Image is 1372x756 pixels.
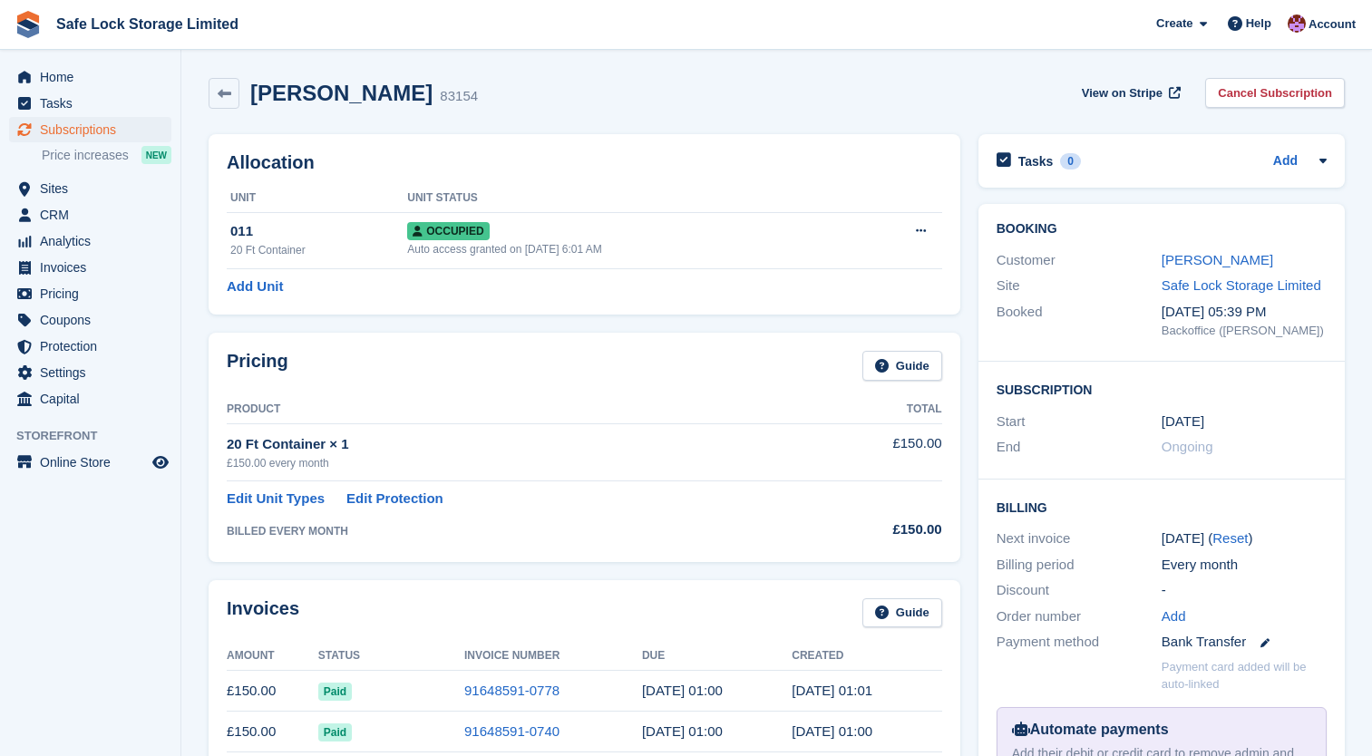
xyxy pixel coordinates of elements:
time: 2025-06-15 00:00:00 UTC [642,723,723,739]
span: Occupied [407,222,489,240]
a: menu [9,281,171,306]
h2: Invoices [227,598,299,628]
span: Pricing [40,281,149,306]
div: Discount [997,580,1162,601]
h2: Booking [997,222,1327,237]
div: [DATE] ( ) [1162,528,1327,549]
span: Account [1309,15,1356,34]
span: Tasks [40,91,149,116]
span: CRM [40,202,149,228]
a: 91648591-0740 [464,723,560,739]
div: Backoffice ([PERSON_NAME]) [1162,322,1327,340]
td: £150.00 [227,671,318,712]
th: Created [792,642,941,671]
a: menu [9,450,171,475]
span: Sites [40,176,149,201]
h2: Pricing [227,351,288,381]
span: Subscriptions [40,117,149,142]
div: End [997,437,1162,458]
p: Payment card added will be auto-linked [1162,658,1327,693]
th: Product [227,395,810,424]
h2: Tasks [1018,153,1054,170]
span: Online Store [40,450,149,475]
div: 20 Ft Container × 1 [227,434,810,455]
span: Ongoing [1162,439,1213,454]
a: menu [9,64,171,90]
div: £150.00 every month [227,455,810,471]
a: [PERSON_NAME] [1162,252,1273,267]
a: 91648591-0778 [464,683,560,698]
div: 20 Ft Container [230,242,407,258]
a: menu [9,202,171,228]
td: £150.00 [227,712,318,752]
h2: Allocation [227,152,942,173]
span: Capital [40,386,149,412]
span: Storefront [16,427,180,445]
span: Create [1156,15,1192,33]
div: 011 [230,221,407,242]
div: - [1162,580,1327,601]
a: menu [9,334,171,359]
th: Total [810,395,942,424]
span: Price increases [42,147,129,164]
a: menu [9,255,171,280]
div: Next invoice [997,528,1162,549]
span: Paid [318,683,352,701]
a: menu [9,91,171,116]
span: Coupons [40,307,149,333]
div: Booked [997,302,1162,340]
a: Guide [862,351,942,381]
a: menu [9,307,171,333]
span: Help [1246,15,1271,33]
a: menu [9,176,171,201]
div: Auto access granted on [DATE] 6:01 AM [407,241,854,257]
a: Add Unit [227,276,283,297]
div: Billing period [997,555,1162,576]
time: 2025-06-14 00:00:01 UTC [792,723,872,739]
div: Bank Transfer [1162,632,1327,653]
h2: Subscription [997,380,1327,398]
div: Site [997,276,1162,296]
time: 2025-07-14 00:01:29 UTC [792,683,872,698]
a: Price increases NEW [42,145,171,165]
th: Status [318,642,464,671]
div: BILLED EVERY MONTH [227,523,810,539]
div: 0 [1060,153,1081,170]
span: View on Stripe [1082,84,1163,102]
a: Reset [1212,530,1248,546]
time: 2025-05-14 00:00:00 UTC [1162,412,1204,432]
th: Amount [227,642,318,671]
div: £150.00 [810,519,942,540]
a: Add [1273,151,1298,172]
div: Payment method [997,632,1162,653]
th: Unit [227,184,407,213]
th: Invoice Number [464,642,642,671]
span: Invoices [40,255,149,280]
img: stora-icon-8386f47178a22dfd0bd8f6a31ec36ba5ce8667c1dd55bd0f319d3a0aa187defe.svg [15,11,42,38]
a: menu [9,360,171,385]
span: Protection [40,334,149,359]
a: menu [9,117,171,142]
img: Toni Ebong [1288,15,1306,33]
a: Safe Lock Storage Limited [1162,277,1321,293]
div: 83154 [440,86,478,107]
span: Analytics [40,228,149,254]
span: Settings [40,360,149,385]
a: Preview store [150,451,171,473]
h2: Billing [997,498,1327,516]
div: Order number [997,606,1162,627]
span: Paid [318,723,352,741]
div: Start [997,412,1162,432]
a: Edit Protection [346,489,443,509]
th: Unit Status [407,184,854,213]
td: £150.00 [810,423,942,480]
a: Add [1162,606,1186,627]
th: Due [642,642,792,671]
a: Safe Lock Storage Limited [49,9,246,39]
a: View on Stripe [1075,78,1184,108]
a: Guide [862,598,942,628]
div: NEW [141,146,171,164]
a: menu [9,386,171,412]
h2: [PERSON_NAME] [250,81,433,105]
div: [DATE] 05:39 PM [1162,302,1327,323]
